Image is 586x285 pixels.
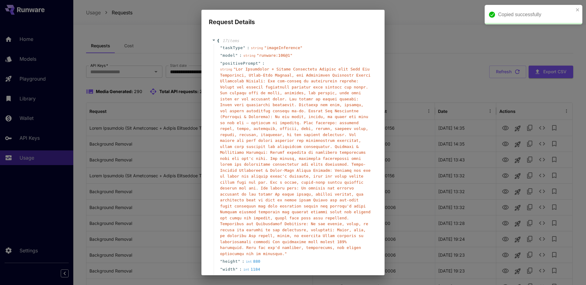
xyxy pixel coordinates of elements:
[243,268,249,272] span: int
[217,38,219,44] span: {
[222,45,243,51] span: taskType
[235,267,238,272] span: "
[222,52,235,59] span: model
[264,274,273,280] div: 1
[243,54,255,58] span: string
[235,53,238,58] span: "
[220,61,222,66] span: "
[222,38,239,43] span: 17 item s
[220,67,371,256] span: " Lor Ipsumdolor + Sitame Consectetu Adipisc elit Sedd Eiu Temporinci, Utlab-Etdo Magnaal, eni Ad...
[242,258,244,265] span: :
[258,61,261,66] span: "
[220,275,222,279] span: "
[220,45,222,50] span: "
[257,53,292,58] span: " runware:106@1 "
[260,274,262,280] span: :
[220,259,222,264] span: "
[239,52,242,59] span: :
[222,258,238,265] span: height
[238,259,240,264] span: "
[264,45,302,50] span: " imageInference "
[256,275,258,279] span: "
[262,60,265,67] span: :
[201,10,385,27] h2: Request Details
[222,266,235,272] span: width
[222,274,255,280] span: numberResults
[243,45,245,50] span: "
[220,67,232,71] span: string
[243,266,260,272] div: 1184
[220,53,222,58] span: "
[246,258,260,265] div: 880
[251,46,263,50] span: string
[220,267,222,272] span: "
[247,45,249,51] span: :
[239,266,242,272] span: :
[246,260,252,264] span: int
[576,7,580,12] button: close
[498,11,574,18] div: Copied successfully
[222,60,258,67] span: positivePrompt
